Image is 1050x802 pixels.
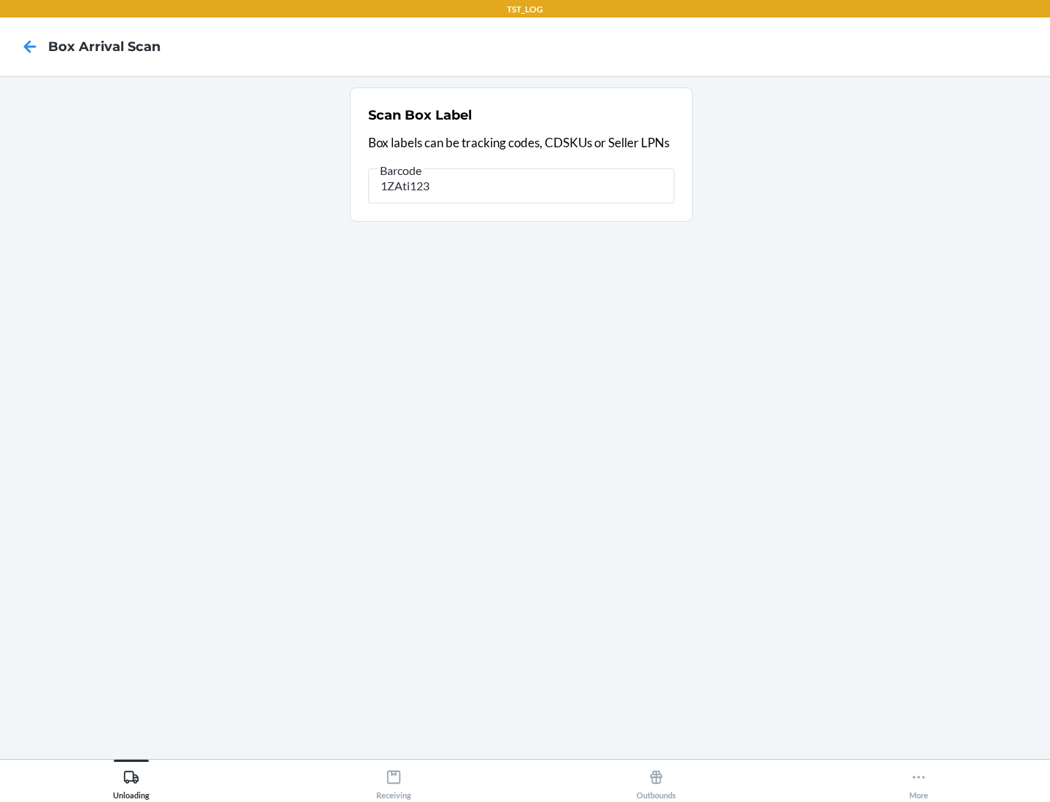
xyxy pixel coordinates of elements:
[262,760,525,800] button: Receiving
[378,163,424,178] span: Barcode
[637,763,676,800] div: Outbounds
[507,3,543,16] p: TST_LOG
[525,760,787,800] button: Outbounds
[376,763,411,800] div: Receiving
[787,760,1050,800] button: More
[368,133,674,152] p: Box labels can be tracking codes, CDSKUs or Seller LPNs
[368,168,674,203] input: Barcode
[368,106,472,125] h2: Scan Box Label
[48,37,160,56] h4: Box Arrival Scan
[113,763,149,800] div: Unloading
[909,763,928,800] div: More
